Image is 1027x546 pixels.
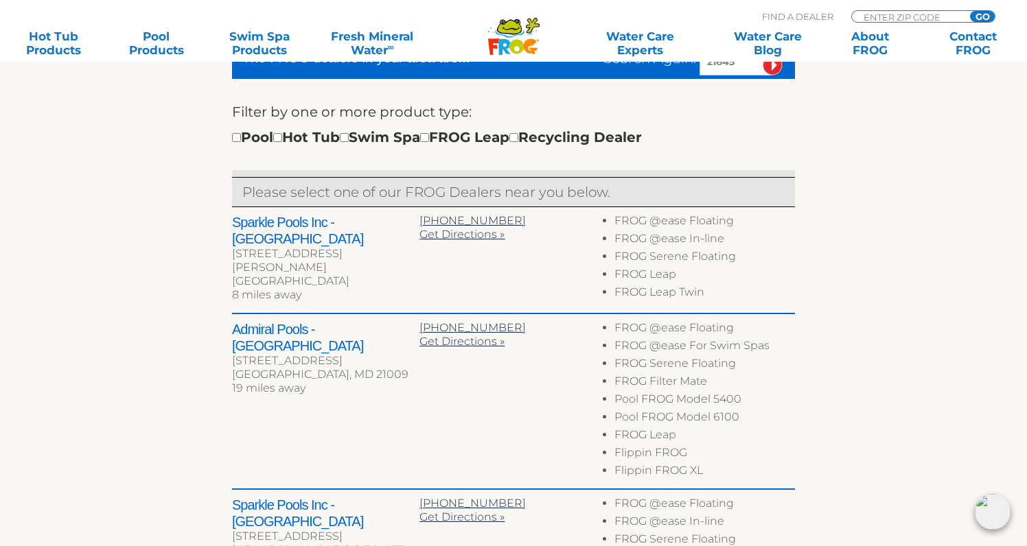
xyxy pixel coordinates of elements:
[614,497,795,514] li: FROG @ease Floating
[419,214,526,227] a: [PHONE_NUMBER]
[419,510,505,523] a: Get Directions »
[388,42,394,52] sup: ∞
[419,335,505,348] a: Get Directions »
[831,29,910,57] a: AboutFROG
[614,428,795,446] li: FROG Leap
[614,285,795,303] li: FROG Leap Twin
[614,268,795,285] li: FROG Leap
[232,247,419,274] div: [STREET_ADDRESS][PERSON_NAME]
[232,354,419,368] div: [STREET_ADDRESS]
[232,497,419,530] h2: Sparkle Pools Inc - [GEOGRAPHIC_DATA]
[763,56,783,75] input: Submit
[614,446,795,464] li: Flippin FROG
[419,321,526,334] a: [PHONE_NUMBER]
[232,288,301,301] span: 8 miles away
[614,375,795,392] li: FROG Filter Mate
[614,357,795,375] li: FROG Serene Floating
[970,11,995,22] input: GO
[862,11,955,23] input: Zip Code Form
[14,29,93,57] a: Hot TubProducts
[614,339,795,357] li: FROG @ease For Swim Spas
[232,274,419,288] div: [GEOGRAPHIC_DATA]
[419,497,526,510] a: [PHONE_NUMBER]
[232,381,305,394] span: 19 miles away
[117,29,196,57] a: PoolProducts
[614,464,795,482] li: Flippin FROG XL
[614,410,795,428] li: Pool FROG Model 6100
[975,494,1011,530] img: openIcon
[614,321,795,339] li: FROG @ease Floating
[220,29,299,57] a: Swim SpaProducts
[762,10,833,23] p: Find A Dealer
[614,392,795,410] li: Pool FROG Model 5400
[933,29,1013,57] a: ContactFROG
[728,29,807,57] a: Water CareBlog
[614,232,795,250] li: FROG @ease In-line
[232,101,472,123] label: Filter by one or more product type:
[614,250,795,268] li: FROG Serene Floating
[232,530,419,543] div: [STREET_ADDRESS]
[419,228,505,241] a: Get Directions »
[242,181,785,203] p: Please select one of our FROG Dealers near you below.
[322,29,422,57] a: Fresh MineralWater∞
[232,214,419,247] h2: Sparkle Pools Inc - [GEOGRAPHIC_DATA]
[232,321,419,354] h2: Admiral Pools - [GEOGRAPHIC_DATA]
[614,214,795,232] li: FROG @ease Floating
[232,368,419,381] div: [GEOGRAPHIC_DATA], MD 21009
[614,514,795,532] li: FROG @ease In-line
[232,126,642,148] div: Pool Hot Tub Swim Spa FROG Leap Recycling Dealer
[575,29,704,57] a: Water CareExperts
